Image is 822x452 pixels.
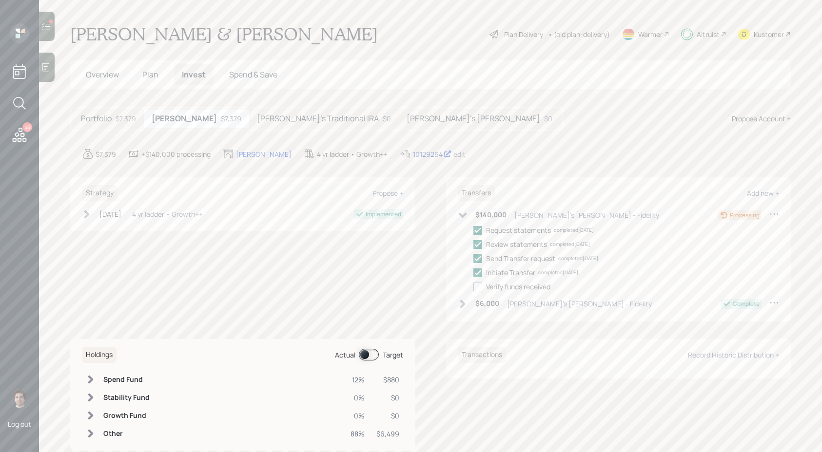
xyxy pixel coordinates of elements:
[103,394,150,402] h6: Stability Fund
[221,113,241,124] div: $7,379
[458,347,506,363] h6: Transactions
[554,226,594,234] div: completed [DATE]
[558,255,598,262] div: completed [DATE]
[747,188,779,198] div: Add new +
[8,419,31,429] div: Log out
[486,225,551,235] div: Request statements
[407,114,540,123] h5: [PERSON_NAME]'s [PERSON_NAME]
[10,388,29,408] img: harrison-schaefer-headshot-2.png
[317,149,388,159] div: 4 yr ladder • Growth++
[142,69,158,80] span: Plan
[733,300,760,308] div: Complete
[351,429,365,439] div: 88%
[732,113,791,124] div: Propose Account +
[22,122,32,132] div: 45
[116,113,136,124] div: $7,379
[82,347,117,363] h6: Holdings
[383,350,403,360] div: Target
[504,29,543,39] div: Plan Delivery
[486,253,555,264] div: Send Transfer request
[486,239,547,249] div: Review statements
[96,149,116,159] div: $7,379
[514,210,659,220] div: [PERSON_NAME]'s [PERSON_NAME] - Fidelity
[229,69,277,80] span: Spend & Save
[141,149,211,159] div: +$140,000 processing
[475,300,499,308] h6: $6,000
[486,267,535,278] div: Initiate Transfer
[376,375,399,385] div: $880
[507,299,652,309] div: [PERSON_NAME]'s [PERSON_NAME] - Fidelity
[697,29,720,39] div: Altruist
[257,114,379,123] h5: [PERSON_NAME]'s Traditional IRA
[376,411,399,421] div: $0
[99,209,121,219] div: [DATE]
[413,149,451,159] div: 10129264
[86,69,119,80] span: Overview
[688,350,779,359] div: Record Historic Distribution +
[335,350,355,360] div: Actual
[730,211,760,220] div: Processing
[548,29,610,39] div: • (old plan-delivery)
[453,150,466,159] div: edit
[236,149,292,159] div: [PERSON_NAME]
[458,185,495,201] h6: Transfers
[638,29,663,39] div: Warmer
[376,393,399,403] div: $0
[103,412,150,420] h6: Growth Fund
[544,113,552,124] div: $0
[82,185,117,201] h6: Strategy
[132,209,203,219] div: 4 yr ladder • Growth++
[383,113,391,124] div: $0
[550,241,590,248] div: completed [DATE]
[372,188,403,198] div: Propose +
[70,23,378,45] h1: [PERSON_NAME] & [PERSON_NAME]
[366,210,401,219] div: Implemented
[538,269,578,276] div: completed [DATE]
[182,69,206,80] span: Invest
[103,430,150,438] h6: Other
[81,114,112,123] h5: Portfolio
[351,375,365,385] div: 12%
[351,393,365,403] div: 0%
[103,376,150,384] h6: Spend Fund
[486,282,550,292] div: Verify funds received
[351,411,365,421] div: 0%
[152,114,217,123] h5: [PERSON_NAME]
[754,29,784,39] div: Kustomer
[475,211,507,219] h6: $140,000
[376,429,399,439] div: $6,499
